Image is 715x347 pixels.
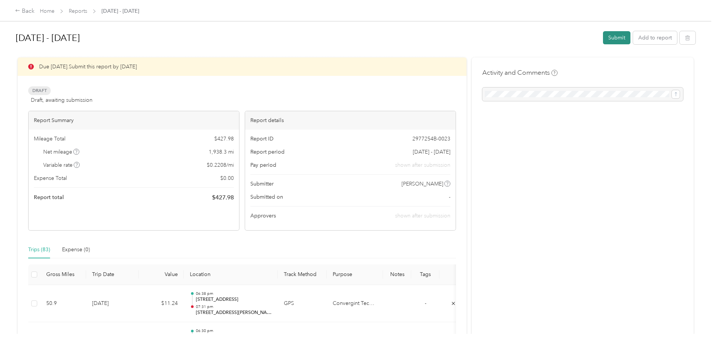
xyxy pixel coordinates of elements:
span: Draft [28,86,51,95]
span: - [425,300,426,306]
span: Draft, awaiting submission [31,96,92,104]
span: Submitted on [250,193,283,201]
p: 06:38 pm [196,291,272,296]
span: $ 0.2208 / mi [207,161,234,169]
th: Track Method [278,264,327,285]
div: Report details [245,111,456,130]
td: GPS [278,285,327,323]
th: Gross Miles [40,264,86,285]
td: Convergint Technologies [327,285,383,323]
span: Approvers [250,212,276,220]
p: 07:31 pm [196,304,272,309]
td: 50.9 [40,285,86,323]
span: Mileage Total [34,135,65,143]
span: Net mileage [43,148,80,156]
span: Submitter [250,180,274,188]
p: [STREET_ADDRESS][PERSON_NAME] [196,309,272,316]
th: Notes [383,264,411,285]
span: Pay period [250,161,276,169]
span: $ 427.98 [214,135,234,143]
td: $11.24 [139,285,184,323]
th: Tags [411,264,439,285]
td: [DATE] [86,285,139,323]
span: Report total [34,193,64,201]
span: Report period [250,148,285,156]
h1: Sep 1 - 30, 2025 [16,29,598,47]
span: shown after submission [395,213,450,219]
th: Value [139,264,184,285]
span: Report ID [250,135,274,143]
div: Report Summary [29,111,239,130]
span: [DATE] - [DATE] [101,7,139,15]
div: Expense (0) [62,246,90,254]
iframe: Everlance-gr Chat Button Frame [673,305,715,347]
span: $ 0.00 [220,174,234,182]
span: shown after submission [395,161,450,169]
p: [PERSON_NAME] St, Elkhorn, [GEOGRAPHIC_DATA], [GEOGRAPHIC_DATA] [196,333,272,340]
p: [STREET_ADDRESS] [196,296,272,303]
a: Home [40,8,55,14]
div: Trips (83) [28,246,50,254]
a: Reports [69,8,87,14]
h4: Activity and Comments [482,68,557,77]
p: 06:30 pm [196,328,272,333]
span: 2977254B-0023 [412,135,450,143]
span: [PERSON_NAME] [401,180,443,188]
span: - [449,193,450,201]
button: Add to report [633,31,677,44]
span: $ 427.98 [212,193,234,202]
button: Submit [603,31,630,44]
span: 1,938.3 mi [209,148,234,156]
th: Trip Date [86,264,139,285]
th: Purpose [327,264,383,285]
div: Due [DATE]. Submit this report by [DATE] [18,57,467,76]
th: Location [184,264,278,285]
span: Expense Total [34,174,67,182]
div: Back [15,7,35,16]
span: Variable rate [43,161,80,169]
span: [DATE] - [DATE] [413,148,450,156]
